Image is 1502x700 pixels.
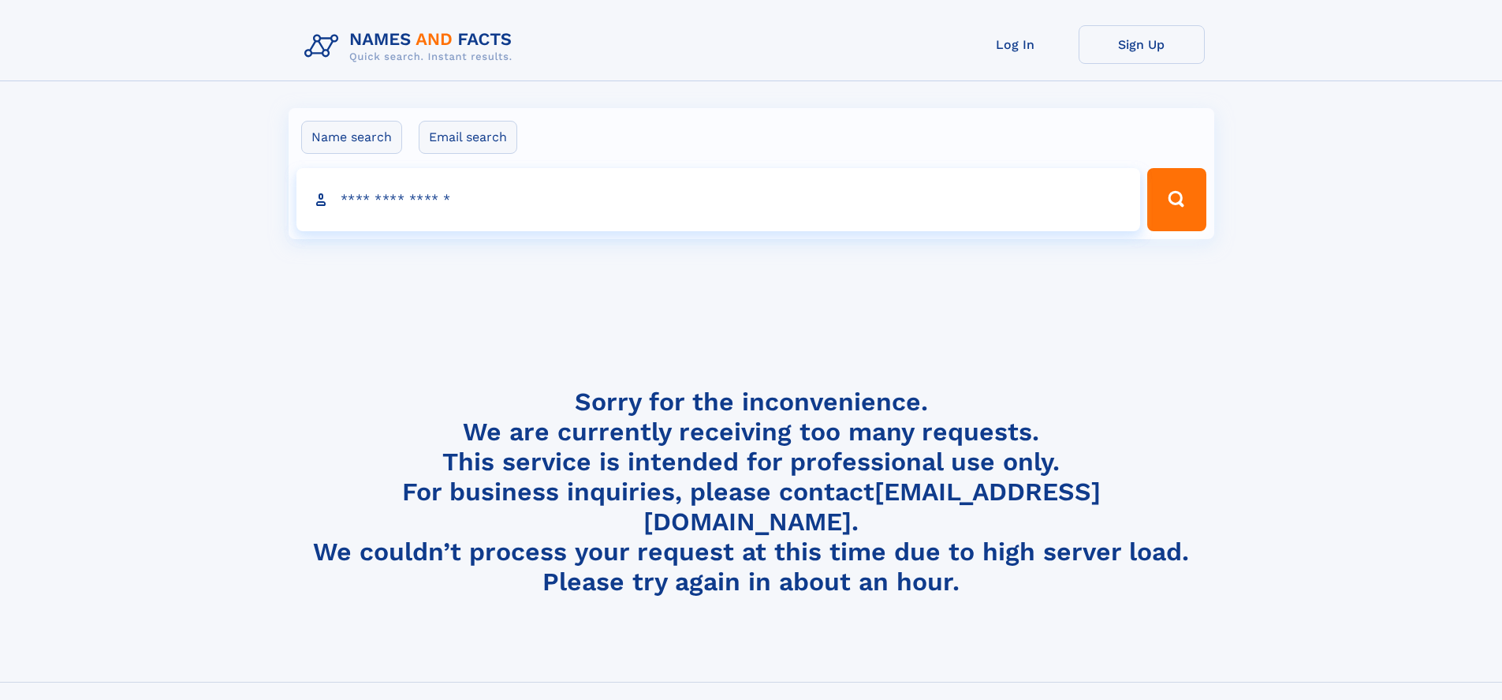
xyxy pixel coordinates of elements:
[1147,168,1206,231] button: Search Button
[643,477,1101,537] a: [EMAIL_ADDRESS][DOMAIN_NAME]
[298,387,1205,597] h4: Sorry for the inconvenience. We are currently receiving too many requests. This service is intend...
[301,121,402,154] label: Name search
[419,121,517,154] label: Email search
[1079,25,1205,64] a: Sign Up
[296,168,1141,231] input: search input
[298,25,525,68] img: Logo Names and Facts
[952,25,1079,64] a: Log In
